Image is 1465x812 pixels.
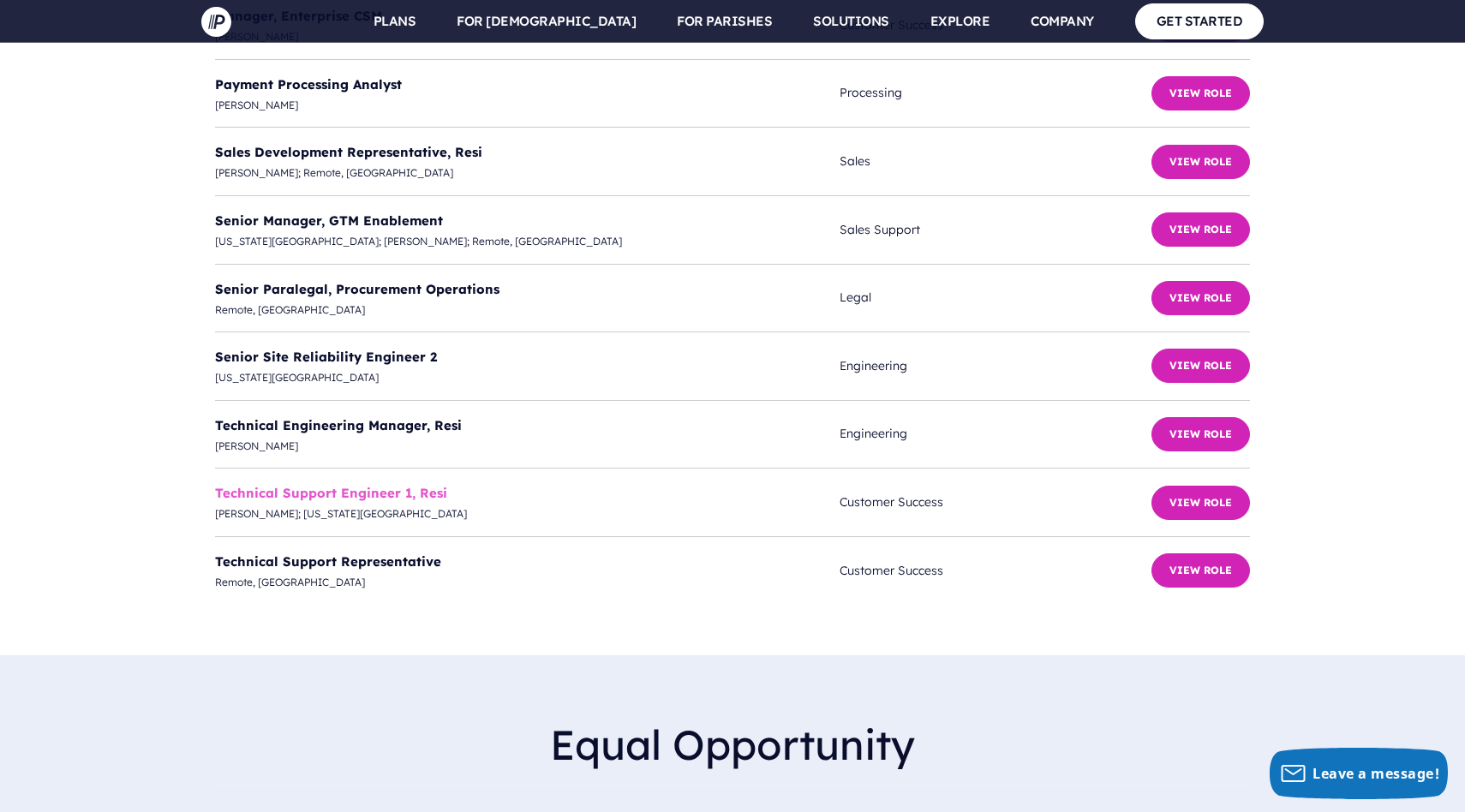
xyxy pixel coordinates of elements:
[1151,281,1250,315] button: View Role
[215,76,402,93] a: Payment Processing Analyst
[215,164,840,182] span: [PERSON_NAME]; Remote, [GEOGRAPHIC_DATA]
[215,349,437,365] a: Senior Site Reliability Engineer 2
[840,82,1151,104] span: Processing
[1313,764,1439,783] span: Leave a message!
[1151,417,1250,451] button: View Role
[215,232,840,251] span: [US_STATE][GEOGRAPHIC_DATA]; [PERSON_NAME]; Remote, [GEOGRAPHIC_DATA]
[215,573,840,592] span: Remote, [GEOGRAPHIC_DATA]
[215,417,462,433] a: Technical Engineering Manager, Resi
[215,301,840,319] span: Remote, [GEOGRAPHIC_DATA]
[215,281,499,297] a: Senior Paralegal, Procurement Operations
[1270,748,1448,799] button: Leave a message!
[1151,349,1250,383] button: View Role
[840,287,1151,308] span: Legal
[1151,486,1250,520] button: View Role
[1151,76,1250,110] button: View Role
[1151,553,1250,588] button: View Role
[215,707,1250,783] h2: Equal Opportunity
[215,96,840,115] span: [PERSON_NAME]
[215,212,443,229] a: Senior Manager, GTM Enablement
[215,144,482,160] a: Sales Development Representative, Resi
[840,423,1151,445] span: Engineering
[840,560,1151,582] span: Customer Success
[215,437,840,456] span: [PERSON_NAME]
[215,553,441,570] a: Technical Support Representative
[1151,145,1250,179] button: View Role
[840,492,1151,513] span: Customer Success
[1151,212,1250,247] button: View Role
[840,151,1151,172] span: Sales
[840,219,1151,241] span: Sales Support
[215,485,447,501] a: Technical Support Engineer 1, Resi
[840,355,1151,377] span: Engineering
[215,505,840,523] span: [PERSON_NAME]; [US_STATE][GEOGRAPHIC_DATA]
[1135,3,1265,39] a: GET STARTED
[215,368,840,387] span: [US_STATE][GEOGRAPHIC_DATA]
